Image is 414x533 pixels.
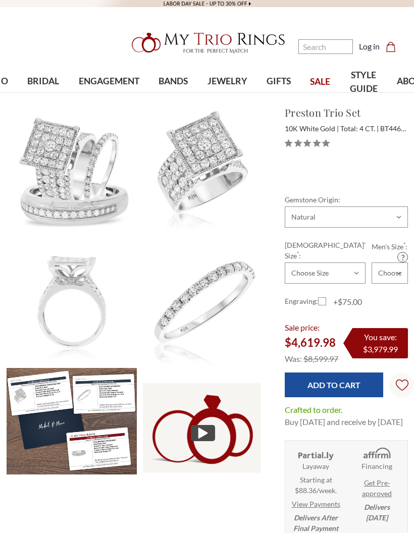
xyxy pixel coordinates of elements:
img: Photo of Preston 4 ct tw. Princess Cluster Trio Set 10K White Gold [BT446W-C000] [7,105,137,237]
a: BANDS [149,65,197,98]
span: JEWELRY [208,75,247,88]
strong: Layaway [302,461,329,471]
li: Affirm [346,441,407,529]
img: Photo of Preston 4 ct tw. Princess Cluster Trio Set 10K White Gold [BT446WE-C000] [7,237,137,367]
a: View Payments [292,499,340,509]
span: GIFTS [267,75,291,88]
h1: Preston Trio Set [285,105,408,120]
label: Engraving: [285,296,318,308]
em: Delivers [364,502,390,523]
a: Cart with 0 items [386,40,402,52]
span: Sale price: [285,323,320,332]
a: Size Guide [397,252,408,262]
button: submenu toggle [38,98,48,99]
a: GIFTS [257,65,300,98]
span: BANDS [159,75,188,88]
span: 10K White Gold [285,124,339,133]
label: [DEMOGRAPHIC_DATA]' Size : [285,240,366,261]
a: My Trio Rings [120,27,294,59]
span: $8,599.97 [303,354,338,363]
input: Add to Cart [285,372,383,397]
span: You save: $3,979.99 [363,332,398,354]
span: BRIDAL [27,75,59,88]
label: Gemstone Origin: [285,194,408,205]
label: +$75.00 [318,296,362,308]
a: Get Pre-approved [349,477,404,499]
a: BRIDAL [18,65,69,98]
strong: Financing [361,461,392,471]
button: submenu toggle [104,98,114,99]
img: Preston 4 ct tw. Princess Cluster Trio Set 10K White Gold [7,368,137,474]
span: $4,619.98 [285,336,336,349]
span: ENGAGEMENT [79,75,139,88]
a: JEWELRY [197,65,256,98]
img: https://vimeo.com/242259449 [138,368,268,498]
svg: cart.cart_preview [386,42,396,52]
button: submenu toggle [274,98,284,99]
img: Photo of Preston 4 ct tw. Princess Cluster Trio Set 10K White Gold [BT446WL] [138,237,268,367]
dt: Crafted to order. [285,404,342,416]
svg: Wish Lists [396,347,408,423]
img: Affirm [357,447,396,461]
img: My Trio Rings [126,27,288,59]
a: SALE [300,66,340,98]
button: submenu toggle [168,98,178,99]
img: Layaway [296,447,335,461]
span: Starting at $88.36/week. [295,474,337,496]
dd: Buy [DATE] and receive by [DATE] [285,416,403,428]
input: Search [298,39,353,54]
span: Total: 4 CT. [340,124,379,133]
label: Men's Size : [372,241,408,252]
a: Log in [359,40,380,52]
img: Photo of Preston 4 ct tw. Princess Cluster Trio Set 10K White Gold [BT446WE-C000] [138,105,268,236]
span: Was: [285,354,302,363]
span: [DATE] [366,513,388,522]
button: submenu toggle [222,98,232,99]
a: ENGAGEMENT [69,65,149,98]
